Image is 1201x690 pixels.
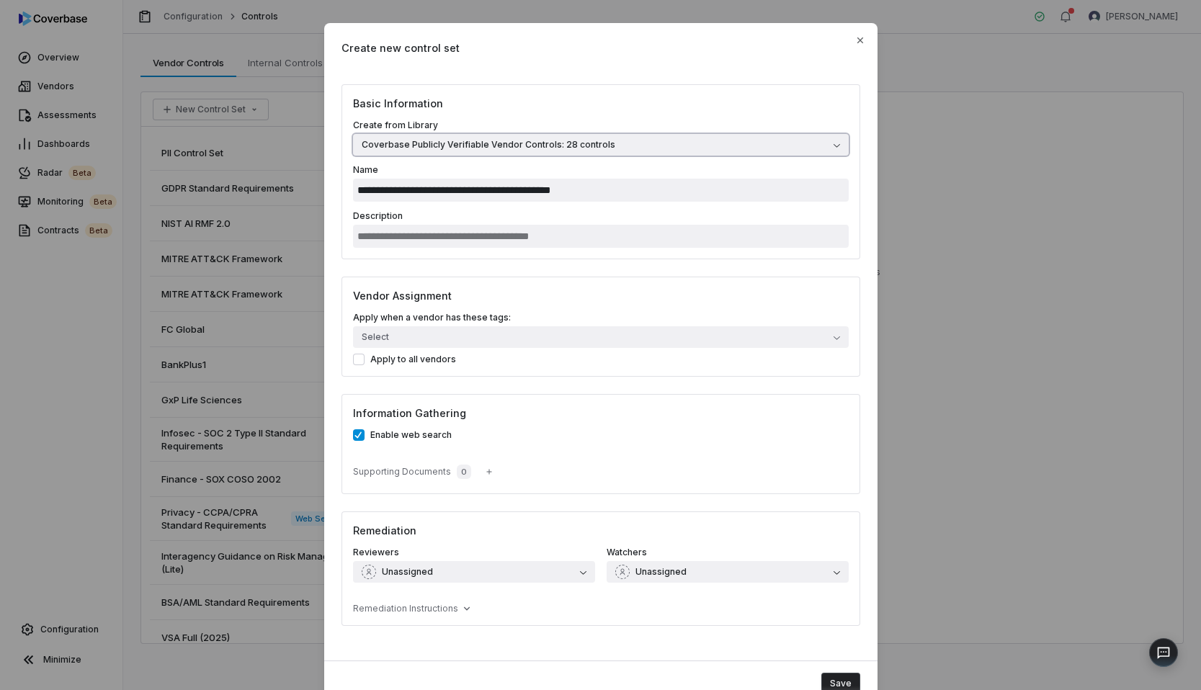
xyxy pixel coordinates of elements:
[353,326,849,348] button: Select
[362,139,615,151] span: Coverbase Publicly Verifiable Vendor Controls: 28 controls
[607,547,849,583] label: Watchers
[353,354,365,365] button: Apply to all vendors
[353,134,849,156] button: Create from Library
[353,120,849,156] label: Create from Library
[353,603,458,614] span: Remediation Instructions
[353,406,849,421] h3: Information Gathering
[353,288,849,303] h3: Vendor Assignment
[353,225,849,248] input: Description
[635,566,687,578] span: Unassigned
[353,312,849,323] label: Apply when a vendor has these tags:
[353,179,849,202] input: Name
[353,547,595,583] label: Reviewers
[353,561,595,583] button: Reviewers
[353,523,849,538] h3: Remediation
[382,566,433,578] span: Unassigned
[353,164,849,202] label: Name
[353,429,365,441] button: Enable web search
[353,96,849,111] h3: Basic Information
[457,465,471,479] span: 0
[341,40,860,55] span: Create new control set
[607,561,849,583] button: Watchers
[353,354,849,365] label: Apply to all vendors
[353,210,849,248] label: Description
[353,466,451,478] span: Supporting Documents
[353,429,849,441] label: Enable web search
